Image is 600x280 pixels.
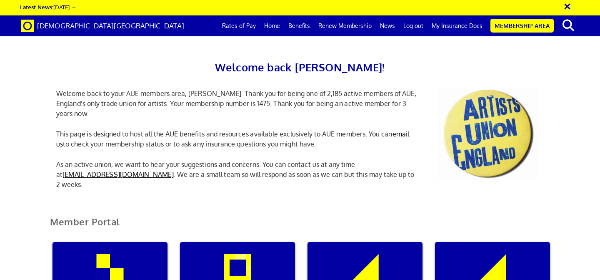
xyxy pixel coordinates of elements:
p: Welcome back to your AUE members area, [PERSON_NAME]. Thank you for being one of 2,185 active mem... [50,88,425,119]
a: News [376,15,399,36]
a: My Insurance Docs [427,15,487,36]
button: search [555,17,581,34]
h2: Member Portal [44,217,556,237]
p: As an active union, we want to hear your suggestions and concerns. You can contact us at any time... [50,159,425,189]
a: Rates of Pay [218,15,260,36]
a: Log out [399,15,427,36]
a: [EMAIL_ADDRESS][DOMAIN_NAME] [62,170,174,179]
a: Renew Membership [314,15,376,36]
h2: Welcome back [PERSON_NAME]! [50,58,550,76]
a: Benefits [284,15,314,36]
span: [DEMOGRAPHIC_DATA][GEOGRAPHIC_DATA] [37,21,184,30]
p: This page is designed to host all the AUE benefits and resources available exclusively to AUE mem... [50,129,425,149]
a: Membership Area [490,19,554,33]
a: Latest News:[DATE] → [20,3,76,10]
strong: Latest News: [20,3,53,10]
a: Brand [DEMOGRAPHIC_DATA][GEOGRAPHIC_DATA] [15,15,190,36]
a: Home [260,15,284,36]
